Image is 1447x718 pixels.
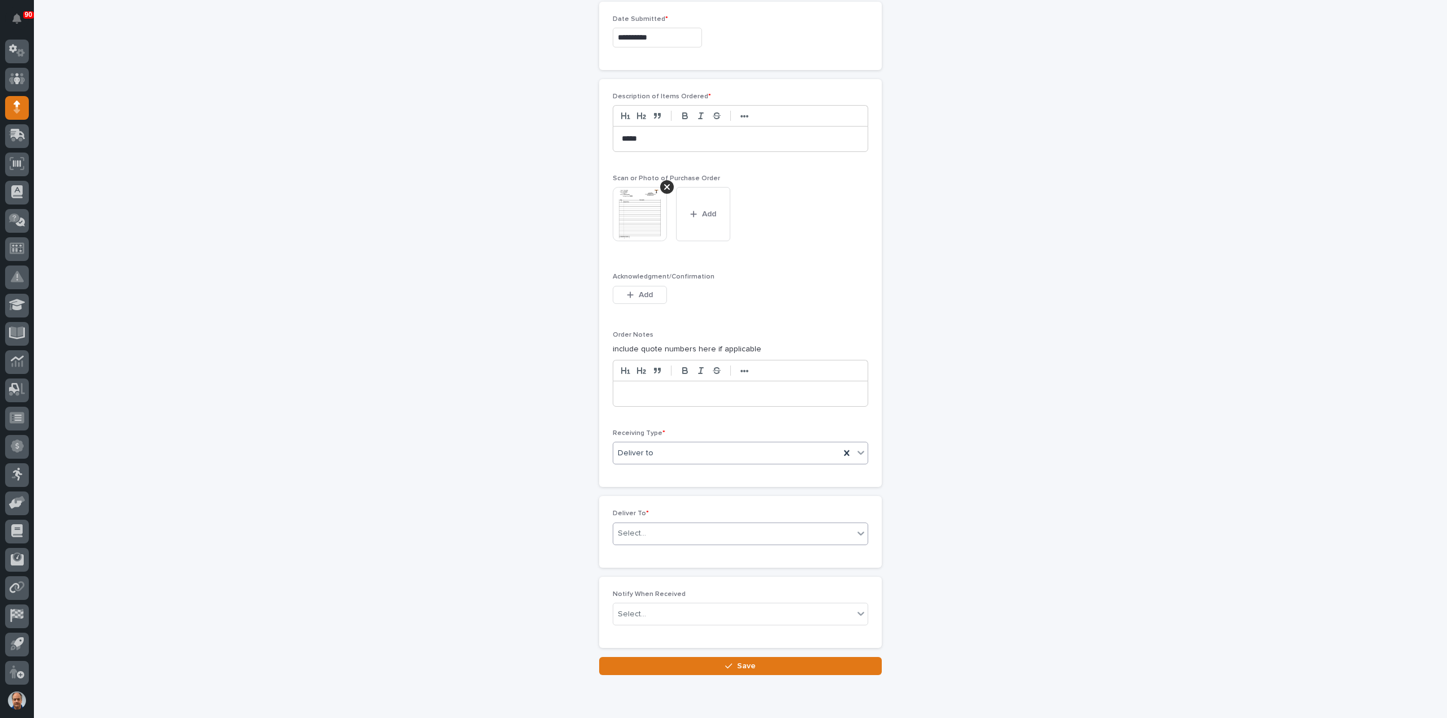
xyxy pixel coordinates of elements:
[613,510,649,517] span: Deliver To
[613,93,711,100] span: Description of Items Ordered
[5,7,29,31] button: Notifications
[618,608,646,620] div: Select...
[25,11,32,19] p: 90
[737,661,756,671] span: Save
[599,657,882,675] button: Save
[639,290,653,300] span: Add
[5,689,29,712] button: users-avatar
[14,14,29,32] div: Notifications90
[613,286,667,304] button: Add
[618,447,653,459] span: Deliver to
[618,528,646,539] div: Select...
[613,343,868,355] p: include quote numbers here if applicable
[613,175,720,182] span: Scan or Photo of Purchase Order
[740,367,749,376] strong: •••
[737,364,752,377] button: •••
[676,187,730,241] button: Add
[613,332,653,338] span: Order Notes
[613,591,686,598] span: Notify When Received
[613,273,714,280] span: Acknowledgment/Confirmation
[613,16,668,23] span: Date Submitted
[613,430,665,437] span: Receiving Type
[737,109,752,123] button: •••
[702,209,716,219] span: Add
[740,112,749,121] strong: •••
